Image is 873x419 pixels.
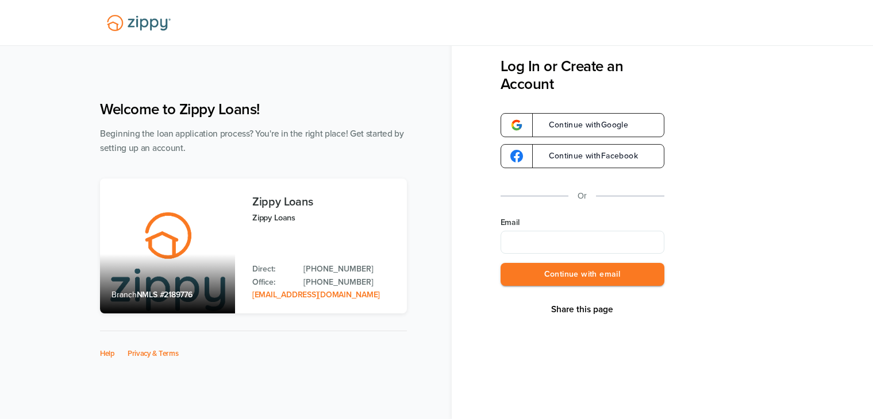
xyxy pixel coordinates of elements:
[501,231,664,254] input: Email Address
[537,121,629,129] span: Continue with Google
[510,119,523,131] img: google-logo
[111,290,137,300] span: Branch
[510,150,523,162] img: google-logo
[128,349,179,358] a: Privacy & Terms
[501,113,664,137] a: google-logoContinue withGoogle
[100,100,407,118] h1: Welcome to Zippy Loans!
[501,263,664,286] button: Continue with email
[548,304,617,315] button: Share This Page
[501,217,664,228] label: Email
[501,144,664,168] a: google-logoContinue withFacebook
[100,349,115,358] a: Help
[303,276,395,289] a: Office Phone: 512-975-2947
[303,263,395,276] a: Direct Phone: 512-975-2947
[252,211,395,224] p: Zippy Loans
[252,290,380,300] a: Email Address: zippyguide@zippymh.com
[537,152,638,160] span: Continue with Facebook
[252,263,292,276] p: Direct:
[100,129,404,153] span: Beginning the loan application process? You're in the right place! Get started by setting up an a...
[137,290,193,300] span: NMLS #2189776
[252,196,395,208] h3: Zippy Loans
[252,276,292,289] p: Office:
[501,57,664,93] h3: Log In or Create an Account
[578,189,587,203] p: Or
[100,10,178,36] img: Lender Logo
